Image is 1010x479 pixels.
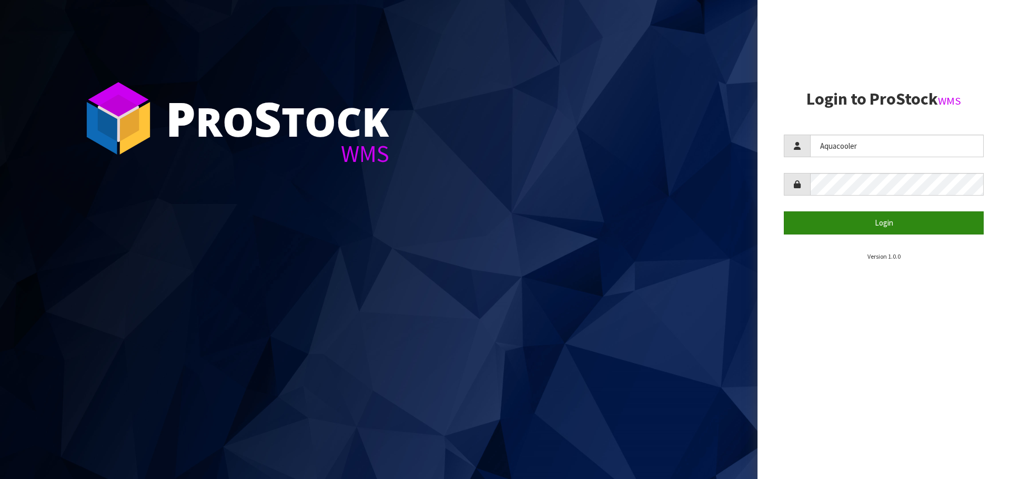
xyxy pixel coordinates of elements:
[166,86,196,150] span: P
[784,211,984,234] button: Login
[166,95,389,142] div: ro tock
[166,142,389,166] div: WMS
[784,90,984,108] h2: Login to ProStock
[254,86,281,150] span: S
[79,79,158,158] img: ProStock Cube
[810,135,984,157] input: Username
[867,252,901,260] small: Version 1.0.0
[938,94,961,108] small: WMS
